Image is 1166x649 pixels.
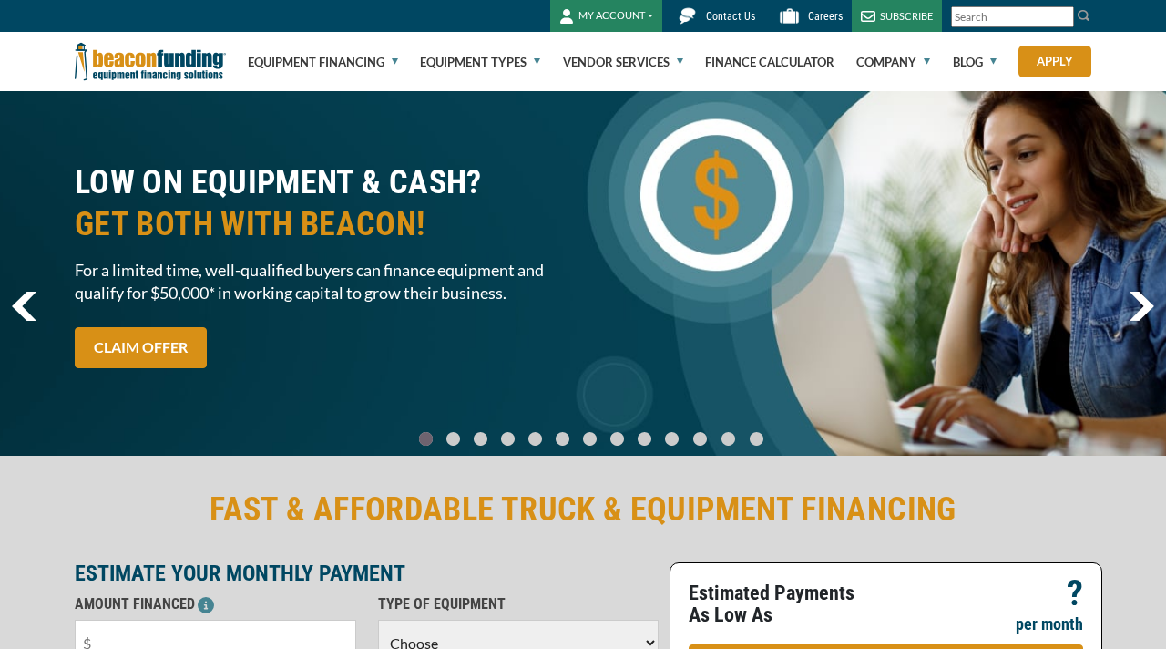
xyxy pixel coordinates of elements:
[75,161,572,245] h2: LOW ON EQUIPMENT & CASH?
[415,431,437,447] a: Go To Slide 0
[689,431,711,447] a: Go To Slide 10
[1016,613,1083,635] p: per month
[75,259,572,304] span: For a limited time, well-qualified buyers can finance equipment and qualify for $50,000* in worki...
[953,33,997,91] a: Blog
[579,431,601,447] a: Go To Slide 6
[1129,292,1154,321] img: Right Navigator
[552,431,574,447] a: Go To Slide 5
[497,431,519,447] a: Go To Slide 3
[717,431,740,447] a: Go To Slide 11
[75,327,207,368] a: CLAIM OFFER
[705,33,834,91] a: Finance Calculator
[745,431,768,447] a: Go To Slide 12
[12,292,36,321] a: previous
[75,593,356,615] p: AMOUNT FINANCED
[808,10,843,23] span: Careers
[951,6,1074,27] input: Search
[1055,10,1069,25] a: Clear search text
[607,431,629,447] a: Go To Slide 7
[75,32,226,91] img: Beacon Funding Corporation logo
[563,33,683,91] a: Vendor Services
[856,33,930,91] a: Company
[661,431,683,447] a: Go To Slide 9
[443,431,465,447] a: Go To Slide 1
[248,33,398,91] a: Equipment Financing
[689,582,875,626] p: Estimated Payments As Low As
[75,203,572,245] span: GET BOTH WITH BEACON!
[12,292,36,321] img: Left Navigator
[1067,582,1083,604] p: ?
[470,431,492,447] a: Go To Slide 2
[634,431,656,447] a: Go To Slide 8
[706,10,755,23] span: Contact Us
[75,562,659,584] p: ESTIMATE YOUR MONTHLY PAYMENT
[525,431,547,447] a: Go To Slide 4
[378,593,660,615] p: TYPE OF EQUIPMENT
[1077,8,1091,23] img: Search
[75,489,1091,531] h2: FAST & AFFORDABLE TRUCK & EQUIPMENT FINANCING
[1018,46,1091,77] a: Apply
[420,33,540,91] a: Equipment Types
[1129,292,1154,321] a: next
